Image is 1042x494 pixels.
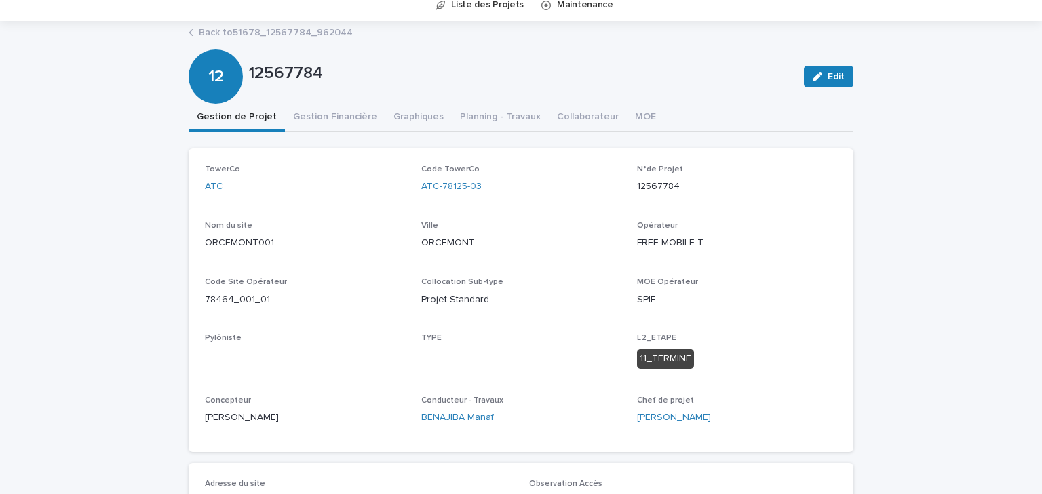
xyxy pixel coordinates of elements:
[627,104,664,132] button: MOE
[421,396,503,405] span: Conducteur - Travaux
[804,66,853,87] button: Edit
[421,222,438,230] span: Ville
[452,104,549,132] button: Planning - Travaux
[205,349,405,363] p: -
[205,396,251,405] span: Concepteur
[385,104,452,132] button: Graphiques
[421,293,621,307] p: Projet Standard
[421,411,494,425] a: BENAJIBA Manaf
[637,165,683,173] span: N°de Projet
[637,180,837,194] p: 12567784
[421,180,482,194] a: ATC-78125-03
[637,396,694,405] span: Chef de projet
[205,165,240,173] span: TowerCo
[205,334,242,342] span: Pylôniste
[205,293,405,307] p: 78464_001_01
[421,236,621,250] p: ORCEMONT
[637,222,678,230] span: Opérateur
[285,104,385,132] button: Gestion Financière
[828,72,845,81] span: Edit
[637,411,711,425] a: [PERSON_NAME]
[199,24,353,39] a: Back to51678_12567784_962044
[529,480,602,488] span: Observation Accès
[637,236,837,250] p: FREE MOBILE-T
[637,349,694,369] div: 11_TERMINE
[205,411,405,425] p: [PERSON_NAME]
[637,293,837,307] p: SPIE
[205,222,252,230] span: Nom du site
[248,64,793,83] p: 12567784
[421,349,621,363] p: -
[205,480,265,488] span: Adresse du site
[205,236,405,250] p: ORCEMONT001
[205,278,287,286] span: Code Site Opérateur
[421,278,503,286] span: Collocation Sub-type
[189,104,285,132] button: Gestion de Projet
[637,334,676,342] span: L2_ETAPE
[205,180,223,194] a: ATC
[189,12,243,86] div: 12
[421,165,480,173] span: Code TowerCo
[421,334,442,342] span: TYPE
[549,104,627,132] button: Collaborateur
[637,278,698,286] span: MOE Opérateur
